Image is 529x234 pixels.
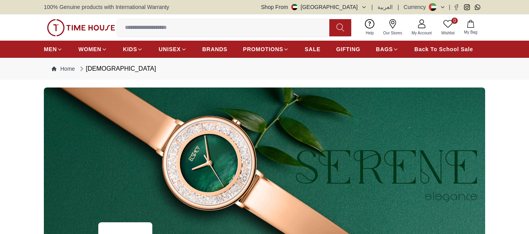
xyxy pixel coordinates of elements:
[376,45,393,53] span: BAGS
[44,3,169,11] span: 100% Genuine products with International Warranty
[305,45,320,53] span: SALE
[78,42,107,56] a: WOMEN
[44,58,485,80] nav: Breadcrumb
[159,45,181,53] span: UNISEX
[461,29,480,35] span: My Bag
[449,3,450,11] span: |
[451,18,458,24] span: 0
[363,30,377,36] span: Help
[305,42,320,56] a: SALE
[438,30,458,36] span: Wishlist
[379,18,407,38] a: Our Stores
[52,65,75,73] a: Home
[78,45,101,53] span: WOMEN
[475,4,480,10] a: Whatsapp
[44,45,57,53] span: MEN
[291,4,298,10] img: United Arab Emirates
[437,18,459,38] a: 0Wishlist
[397,3,399,11] span: |
[47,19,115,36] img: ...
[243,42,289,56] a: PROMOTIONS
[78,64,156,73] div: [DEMOGRAPHIC_DATA]
[336,45,360,53] span: GIFTING
[202,42,227,56] a: BRANDS
[377,3,393,11] button: العربية
[243,45,283,53] span: PROMOTIONS
[361,18,379,38] a: Help
[44,42,63,56] a: MEN
[159,42,186,56] a: UNISEX
[202,45,227,53] span: BRANDS
[414,45,473,53] span: Back To School Sale
[453,4,459,10] a: Facebook
[404,3,429,11] div: Currency
[414,42,473,56] a: Back To School Sale
[376,42,399,56] a: BAGS
[380,30,405,36] span: Our Stores
[336,42,360,56] a: GIFTING
[408,30,435,36] span: My Account
[459,18,482,37] button: My Bag
[123,42,143,56] a: KIDS
[464,4,470,10] a: Instagram
[372,3,373,11] span: |
[123,45,137,53] span: KIDS
[261,3,367,11] button: Shop From[GEOGRAPHIC_DATA]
